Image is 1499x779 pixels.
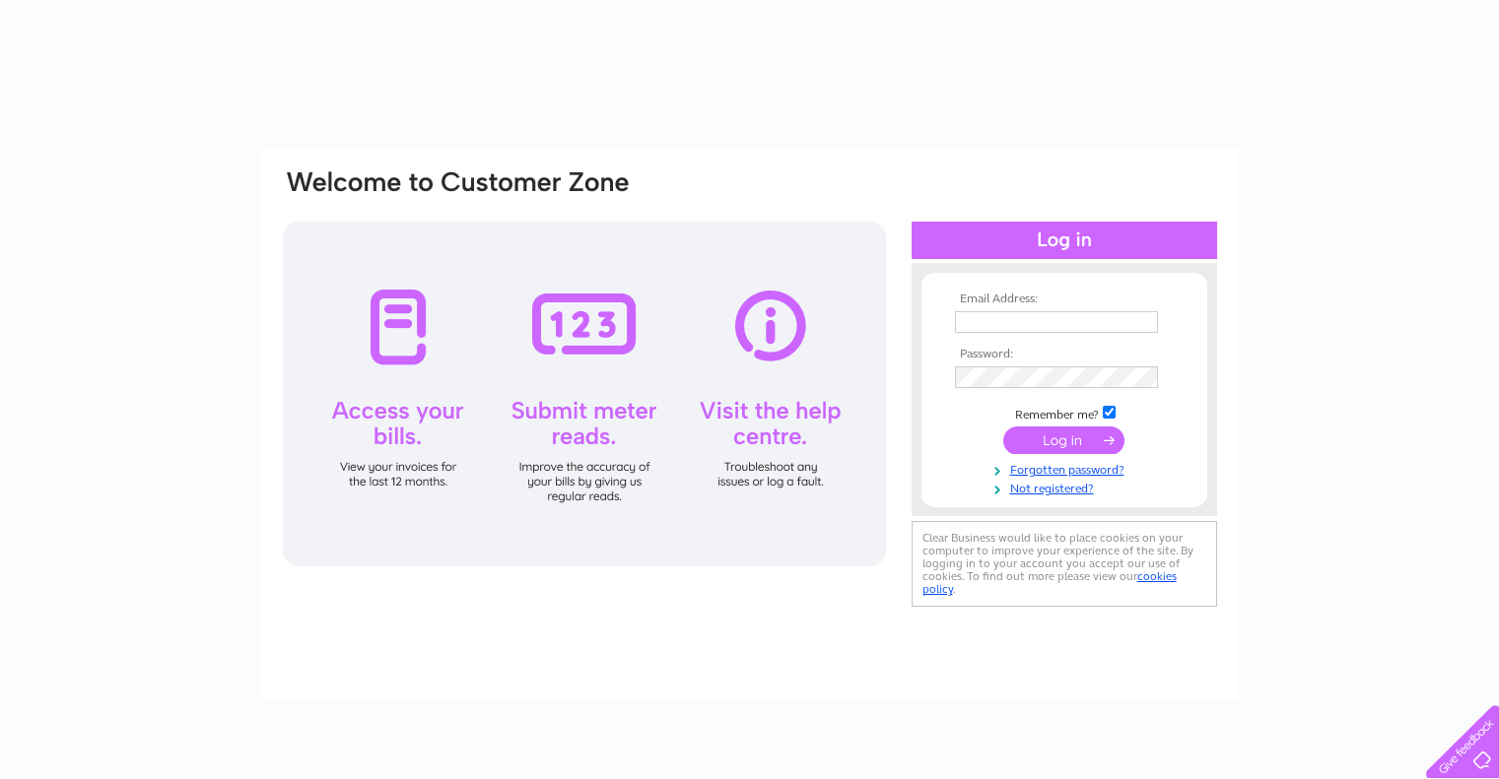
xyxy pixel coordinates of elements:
a: Forgotten password? [955,459,1179,478]
a: Not registered? [955,478,1179,496]
th: Password: [950,348,1179,361]
a: cookies policy [922,569,1177,596]
td: Remember me? [950,403,1179,422]
input: Submit [1003,426,1124,454]
div: Clear Business would like to place cookies on your computer to improve your experience of the sit... [912,521,1217,607]
th: Email Address: [950,292,1179,306]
